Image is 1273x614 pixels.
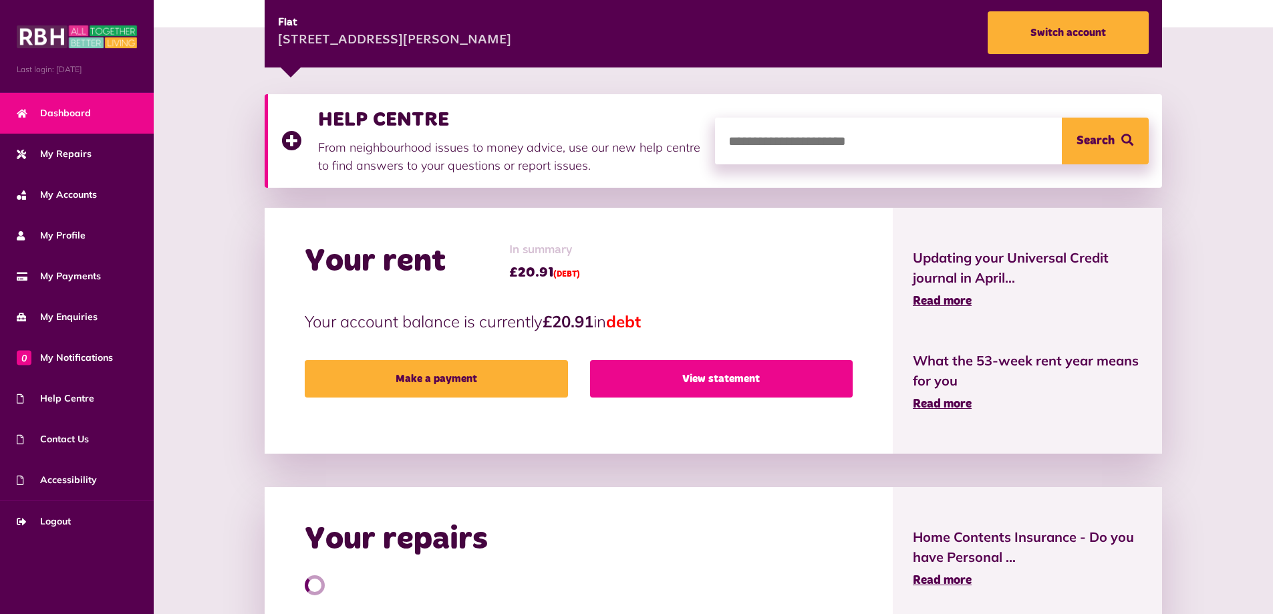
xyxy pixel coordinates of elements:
span: Search [1077,118,1115,164]
div: Flat [278,15,511,31]
span: My Profile [17,228,86,243]
a: View statement [590,360,853,398]
span: Last login: [DATE] [17,63,137,75]
span: My Notifications [17,351,113,365]
span: My Repairs [17,147,92,161]
p: Your account balance is currently in [305,309,853,333]
h2: Your repairs [305,520,488,559]
h3: HELP CENTRE [318,108,702,132]
img: MyRBH [17,23,137,50]
span: Accessibility [17,473,97,487]
a: Home Contents Insurance - Do you have Personal ... Read more [913,527,1142,590]
span: My Enquiries [17,310,98,324]
span: Contact Us [17,432,89,446]
p: From neighbourhood issues to money advice, use our new help centre to find answers to your questi... [318,138,702,174]
span: Logout [17,514,71,528]
span: Updating your Universal Credit journal in April... [913,248,1142,288]
span: Home Contents Insurance - Do you have Personal ... [913,527,1142,567]
span: Read more [913,398,972,410]
a: Switch account [988,11,1149,54]
span: In summary [509,241,580,259]
a: Make a payment [305,360,567,398]
span: Help Centre [17,392,94,406]
strong: £20.91 [543,311,593,331]
span: Dashboard [17,106,91,120]
div: [STREET_ADDRESS][PERSON_NAME] [278,31,511,51]
button: Search [1062,118,1149,164]
span: My Payments [17,269,101,283]
span: My Accounts [17,188,97,202]
span: 0 [17,350,31,365]
span: £20.91 [509,263,580,283]
a: Updating your Universal Credit journal in April... Read more [913,248,1142,311]
span: Read more [913,575,972,587]
span: What the 53-week rent year means for you [913,351,1142,391]
a: What the 53-week rent year means for you Read more [913,351,1142,414]
h2: Your rent [305,243,446,281]
span: debt [606,311,641,331]
span: (DEBT) [553,271,580,279]
span: Read more [913,295,972,307]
